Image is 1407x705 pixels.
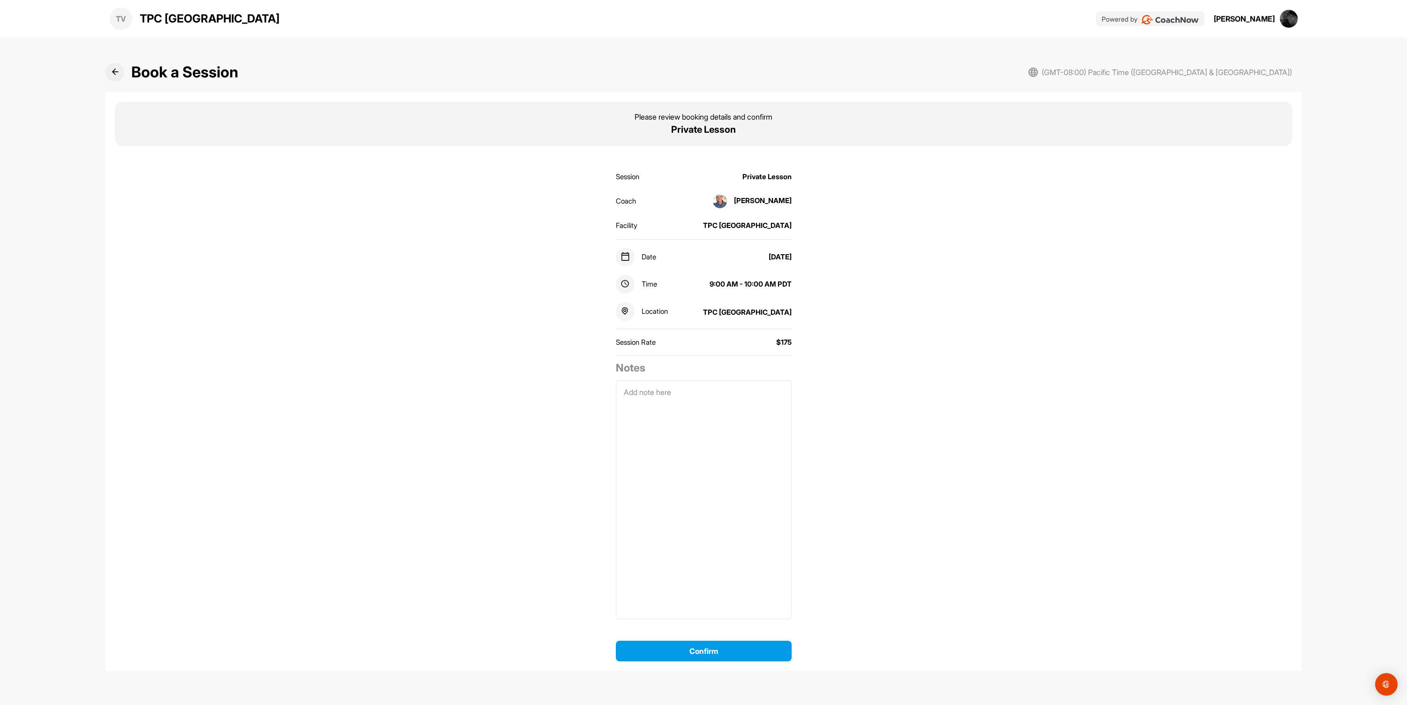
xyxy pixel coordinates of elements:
[706,194,792,208] div: [PERSON_NAME]
[110,8,132,30] div: TV
[1042,67,1292,78] span: (GMT-08:00) Pacific Time ([GEOGRAPHIC_DATA] & [GEOGRAPHIC_DATA])
[671,122,736,136] p: Private Lesson
[635,111,772,122] p: Please review booking details and confirm
[616,172,639,182] div: Session
[1280,10,1298,28] img: square_fbebf22d2c5ea6ba3757af020bd5f792.jpg
[742,172,792,182] div: Private Lesson
[1029,68,1038,77] img: svg+xml;base64,PHN2ZyB3aWR0aD0iMjAiIGhlaWdodD0iMjAiIHZpZXdCb3g9IjAgMCAyMCAyMCIgZmlsbD0ibm9uZSIgeG...
[710,279,792,290] div: 9:00 AM - 10:00 AM PDT
[1102,14,1137,24] p: Powered by
[616,641,792,661] button: Confirm
[776,337,792,348] div: $175
[616,248,656,266] div: Date
[703,220,792,231] div: TPC [GEOGRAPHIC_DATA]
[1375,673,1398,696] div: Open Intercom Messenger
[616,302,668,321] div: Location
[616,360,792,376] h2: Notes
[616,337,656,348] div: Session Rate
[140,10,280,27] p: TPC [GEOGRAPHIC_DATA]
[1141,15,1199,24] img: CoachNow
[616,196,636,207] div: Coach
[713,194,727,208] img: square_6fc7598720ad10e6ad3bd448c9c2cf1c.jpg
[616,275,657,294] div: Time
[703,307,792,318] div: TPC [GEOGRAPHIC_DATA]
[616,220,637,231] div: Facility
[131,61,238,83] h2: Book a Session
[769,252,792,263] div: [DATE]
[1214,13,1275,24] div: [PERSON_NAME]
